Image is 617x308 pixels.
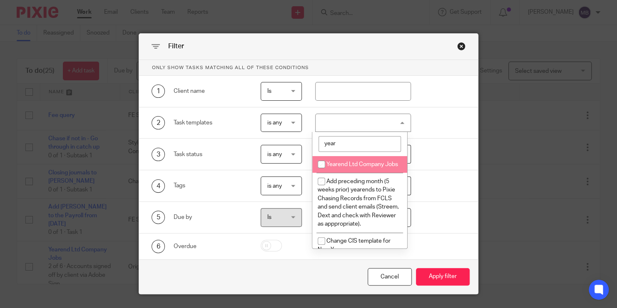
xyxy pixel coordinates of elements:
div: 6 [152,240,165,253]
span: Is [267,88,271,94]
input: Search options... [318,136,401,152]
span: Is [267,214,271,220]
div: Task status [173,150,247,159]
div: Due by [173,213,247,221]
span: Change CIS template for New Year [318,238,391,253]
div: Overdue [173,242,247,251]
div: 3 [152,148,165,161]
span: is any [267,120,282,126]
span: is any [267,152,282,157]
span: Yearend Ltd Company Jobs [326,161,398,167]
div: 4 [152,179,165,193]
div: 5 [152,211,165,224]
p: Only show tasks matching all of these conditions [139,60,478,76]
span: Add preceding month (5 weeks prior) yearends to Pixie Chasing Records from FCLS and send client e... [318,179,399,227]
button: Apply filter [416,268,470,286]
div: 2 [152,116,165,129]
span: is any [267,183,282,189]
span: Filter [168,43,184,50]
div: 1 [152,84,165,98]
div: Task templates [173,119,247,127]
div: Tags [173,181,247,190]
div: Client name [173,87,247,95]
div: Close this dialog window [457,42,465,50]
div: Close this dialog window [368,268,412,286]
